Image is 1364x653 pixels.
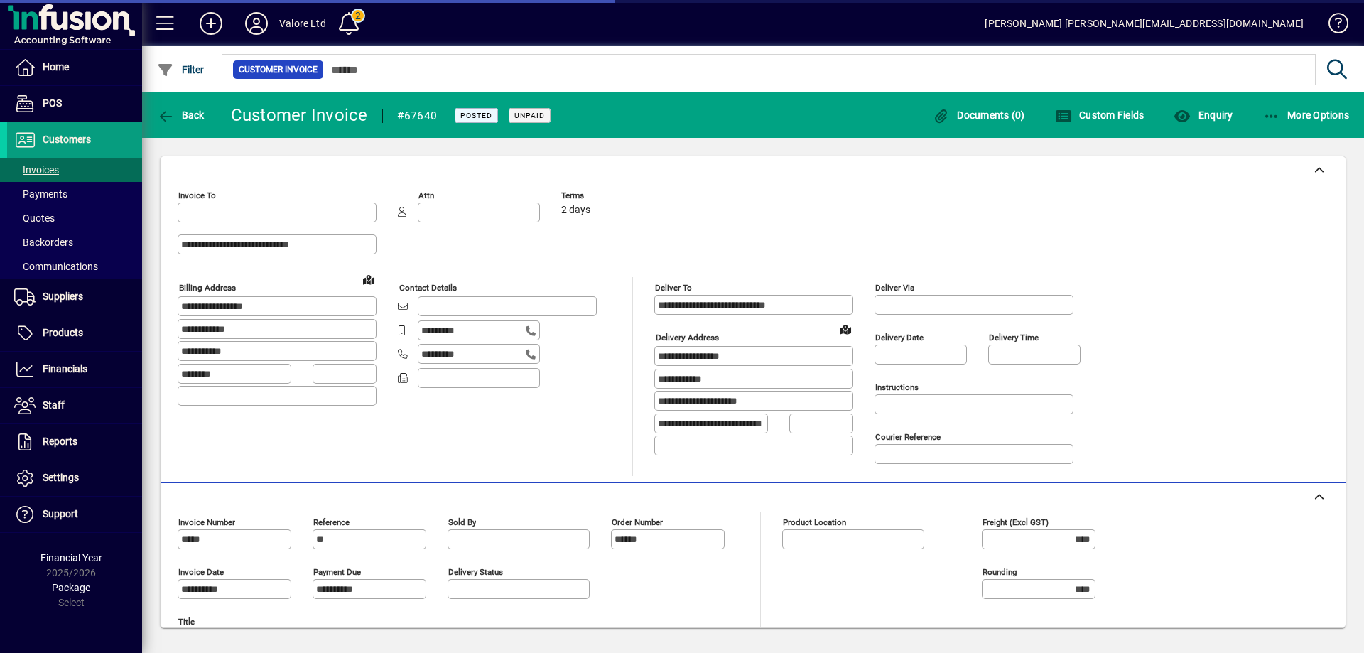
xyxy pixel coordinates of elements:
[1260,102,1353,128] button: More Options
[1263,109,1350,121] span: More Options
[313,517,350,527] mat-label: Reference
[153,102,208,128] button: Back
[43,97,62,109] span: POS
[178,190,216,200] mat-label: Invoice To
[834,318,857,340] a: View on map
[14,164,59,176] span: Invoices
[239,63,318,77] span: Customer Invoice
[7,86,142,122] a: POS
[983,517,1049,527] mat-label: Freight (excl GST)
[357,268,380,291] a: View on map
[397,104,438,127] div: #67640
[43,61,69,72] span: Home
[7,497,142,532] a: Support
[313,567,361,577] mat-label: Payment due
[7,230,142,254] a: Backorders
[561,205,590,216] span: 2 days
[178,517,235,527] mat-label: Invoice number
[157,64,205,75] span: Filter
[983,567,1017,577] mat-label: Rounding
[612,517,663,527] mat-label: Order number
[875,333,924,342] mat-label: Delivery date
[14,188,67,200] span: Payments
[43,363,87,374] span: Financials
[7,50,142,85] a: Home
[279,12,326,35] div: Valore Ltd
[14,212,55,224] span: Quotes
[1055,109,1144,121] span: Custom Fields
[460,111,492,120] span: Posted
[7,388,142,423] a: Staff
[7,460,142,496] a: Settings
[7,315,142,351] a: Products
[1051,102,1148,128] button: Custom Fields
[985,12,1304,35] div: [PERSON_NAME] [PERSON_NAME][EMAIL_ADDRESS][DOMAIN_NAME]
[43,508,78,519] span: Support
[43,472,79,483] span: Settings
[7,182,142,206] a: Payments
[875,432,941,442] mat-label: Courier Reference
[933,109,1025,121] span: Documents (0)
[7,206,142,230] a: Quotes
[655,283,692,293] mat-label: Deliver To
[7,254,142,279] a: Communications
[7,158,142,182] a: Invoices
[7,352,142,387] a: Financials
[178,567,224,577] mat-label: Invoice date
[157,109,205,121] span: Back
[52,582,90,593] span: Package
[448,517,476,527] mat-label: Sold by
[43,399,65,411] span: Staff
[14,261,98,272] span: Communications
[1318,3,1346,49] a: Knowledge Base
[43,291,83,302] span: Suppliers
[929,102,1029,128] button: Documents (0)
[875,283,914,293] mat-label: Deliver via
[40,552,102,563] span: Financial Year
[448,567,503,577] mat-label: Delivery status
[418,190,434,200] mat-label: Attn
[231,104,368,126] div: Customer Invoice
[783,517,846,527] mat-label: Product location
[1174,109,1233,121] span: Enquiry
[234,11,279,36] button: Profile
[43,436,77,447] span: Reports
[43,134,91,145] span: Customers
[43,327,83,338] span: Products
[514,111,545,120] span: Unpaid
[153,57,208,82] button: Filter
[989,333,1039,342] mat-label: Delivery time
[561,191,646,200] span: Terms
[14,237,73,248] span: Backorders
[1170,102,1236,128] button: Enquiry
[178,617,195,627] mat-label: Title
[7,424,142,460] a: Reports
[7,279,142,315] a: Suppliers
[142,102,220,128] app-page-header-button: Back
[875,382,919,392] mat-label: Instructions
[188,11,234,36] button: Add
